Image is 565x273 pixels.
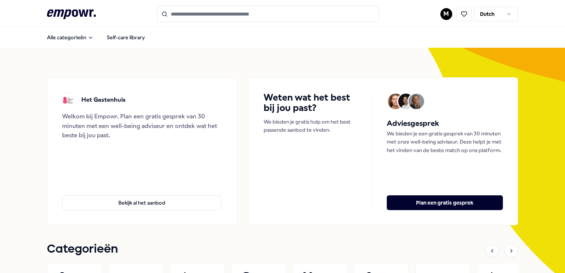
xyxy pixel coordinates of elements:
[387,118,503,129] h5: Adviesgesprek
[62,92,77,107] img: Het Gastenhuis
[440,8,452,20] button: M
[157,6,379,22] input: Search for products, categories or subcategories
[409,94,424,109] img: Avatar
[81,95,126,105] p: Het Gastenhuis
[387,129,503,154] p: We bieden je een gratis gesprek van 30 minuten met onze well-being adviseur. Deze helpt je met he...
[387,195,503,210] button: Plan een gratis gesprek
[398,94,414,109] img: Avatar
[62,195,221,210] button: Bekijk al het aanbod
[101,30,151,45] a: Self-care library
[264,92,356,113] h4: Weten wat het best bij jou past?
[62,183,221,210] a: Bekijk al het aanbod
[41,30,99,45] button: Alle categorieën
[388,94,403,109] img: Avatar
[62,112,221,140] div: Welkom bij Empowr. Plan een gratis gesprek van 30 minuten met een well-being adviseur en ontdek w...
[47,240,118,259] h1: Categorieën
[264,118,356,134] p: We bieden je gratis hulp om het best passende aanbod te vinden.
[41,30,151,45] nav: Main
